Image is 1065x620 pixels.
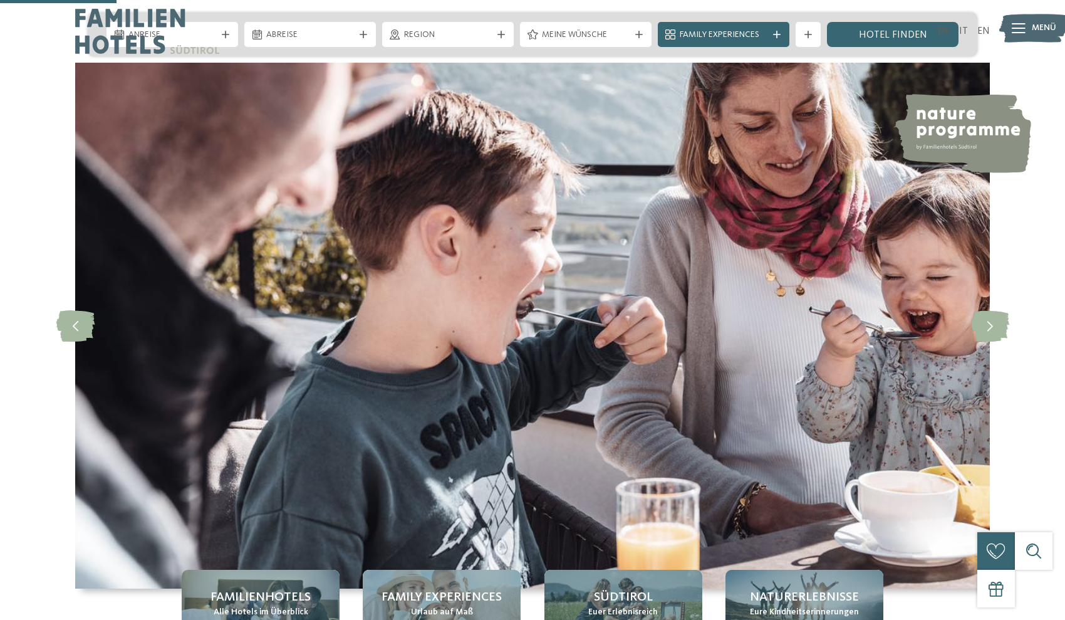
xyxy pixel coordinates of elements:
span: Alle Hotels im Überblick [214,606,308,619]
a: EN [977,26,990,36]
span: Euer Erlebnisreich [588,606,658,619]
img: nature programme by Familienhotels Südtirol [893,94,1031,173]
span: Urlaub auf Maß [411,606,473,619]
img: Familienhotels Südtirol: The happy family places [75,63,990,589]
span: Familienhotels [210,589,311,606]
span: Naturerlebnisse [750,589,859,606]
a: IT [959,26,968,36]
a: DE [938,26,950,36]
span: Menü [1032,22,1056,34]
span: Eure Kindheitserinnerungen [750,606,859,619]
span: Südtirol [594,589,653,606]
span: Family Experiences [382,589,502,606]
